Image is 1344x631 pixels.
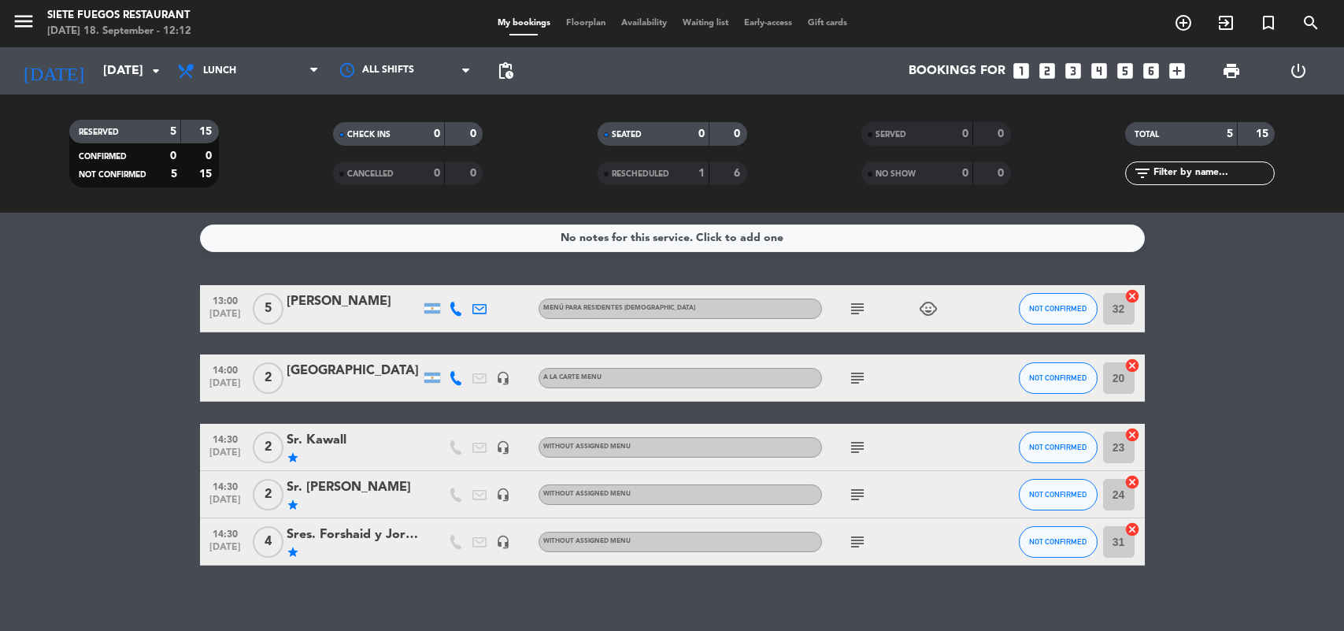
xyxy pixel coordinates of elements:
[253,479,283,510] span: 2
[1019,526,1098,558] button: NOT CONFIRMED
[1029,304,1087,313] span: NOT CONFIRMED
[287,430,420,451] div: Sr. Kawall
[558,19,613,28] span: Floorplan
[12,54,95,88] i: [DATE]
[205,524,245,542] span: 14:30
[205,495,245,513] span: [DATE]
[1037,61,1057,81] i: looks_two
[909,64,1005,79] span: Bookings for
[12,9,35,33] i: menu
[612,170,669,178] span: RESCHEDULED
[698,168,705,179] strong: 1
[1011,61,1031,81] i: looks_one
[848,369,867,388] i: subject
[205,429,245,447] span: 14:30
[1222,61,1241,80] span: print
[848,299,867,318] i: subject
[919,299,938,318] i: child_care
[561,229,783,247] div: No notes for this service. Click to add one
[496,440,510,455] i: headset_mic
[998,128,1007,139] strong: 0
[287,546,299,559] i: star
[253,526,283,558] span: 4
[1141,61,1161,81] i: looks_6
[543,374,602,380] span: A la carte Menu
[79,153,127,161] span: CONFIRMED
[205,150,215,161] strong: 0
[800,19,855,28] span: Gift cards
[287,451,299,464] i: star
[170,150,176,161] strong: 0
[170,126,176,137] strong: 5
[205,360,245,378] span: 14:00
[1029,537,1087,546] span: NOT CONFIRMED
[287,499,299,511] i: star
[1256,128,1272,139] strong: 15
[347,170,394,178] span: CANCELLED
[1174,13,1193,32] i: add_circle_outline
[205,309,245,327] span: [DATE]
[543,491,631,497] span: Without assigned menu
[199,169,215,180] strong: 15
[543,538,631,544] span: Without assigned menu
[79,128,119,136] span: RESERVED
[12,9,35,39] button: menu
[675,19,736,28] span: Waiting list
[199,126,215,137] strong: 15
[1289,61,1308,80] i: power_settings_new
[146,61,165,80] i: arrow_drop_down
[347,131,391,139] span: CHECK INS
[998,168,1007,179] strong: 0
[543,444,631,450] span: Without assigned menu
[876,131,906,139] span: SERVED
[1124,474,1140,490] i: cancel
[496,488,510,502] i: headset_mic
[203,65,236,76] span: Lunch
[962,168,968,179] strong: 0
[1259,13,1278,32] i: turned_in_not
[698,128,705,139] strong: 0
[1089,61,1109,81] i: looks_4
[287,477,420,498] div: Sr. [PERSON_NAME]
[848,438,867,457] i: subject
[1029,490,1087,499] span: NOT CONFIRMED
[1135,131,1159,139] span: TOTAL
[848,485,867,504] i: subject
[79,171,146,179] span: NOT CONFIRMED
[1124,288,1140,304] i: cancel
[1124,522,1140,537] i: cancel
[1216,13,1235,32] i: exit_to_app
[205,542,245,560] span: [DATE]
[612,131,642,139] span: SEATED
[1124,358,1140,373] i: cancel
[1019,432,1098,463] button: NOT CONFIRMED
[253,432,283,463] span: 2
[205,378,245,396] span: [DATE]
[1167,61,1187,81] i: add_box
[287,525,420,545] div: Sres. Forshaid y Jordao
[543,305,695,311] span: Menú para Residentes [DEMOGRAPHIC_DATA]
[1019,362,1098,394] button: NOT CONFIRMED
[205,291,245,309] span: 13:00
[1152,165,1274,182] input: Filter by name...
[1029,373,1087,382] span: NOT CONFIRMED
[434,128,440,139] strong: 0
[287,291,420,312] div: [PERSON_NAME]
[287,361,420,381] div: [GEOGRAPHIC_DATA]
[47,24,191,39] div: [DATE] 18. September - 12:12
[1124,427,1140,443] i: cancel
[1115,61,1135,81] i: looks_5
[205,447,245,466] span: [DATE]
[496,535,510,549] i: headset_mic
[1063,61,1083,81] i: looks_3
[734,128,743,139] strong: 0
[171,169,177,180] strong: 5
[253,362,283,394] span: 2
[1029,443,1087,451] span: NOT CONFIRMED
[1227,128,1233,139] strong: 5
[434,168,440,179] strong: 0
[496,61,515,80] span: pending_actions
[962,128,968,139] strong: 0
[736,19,800,28] span: Early-access
[253,293,283,325] span: 5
